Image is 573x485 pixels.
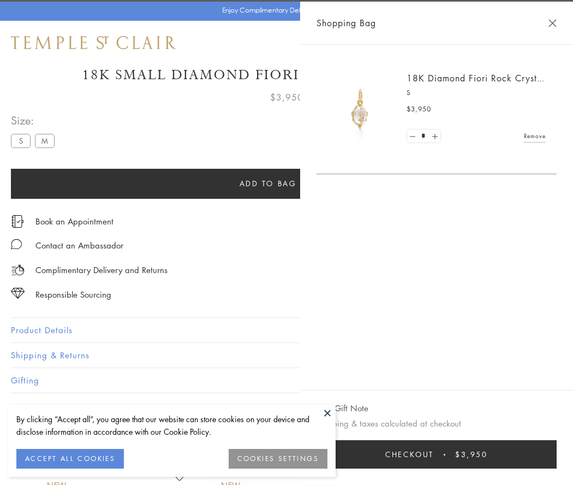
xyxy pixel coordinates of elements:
label: M [35,134,55,147]
a: Remove [524,130,546,142]
button: Add Gift Note [317,401,368,415]
img: MessageIcon-01_2.svg [11,239,22,250]
button: ACCEPT ALL COOKIES [16,449,124,469]
img: icon_sourcing.svg [11,288,25,299]
img: P51889-E11FIORI [327,76,393,142]
span: Add to bag [240,178,297,190]
span: Checkout [385,448,434,460]
span: $3,950 [407,104,431,115]
h1: 18K Small Diamond Fiori Rock Crystal Amulet [11,66,562,85]
a: Set quantity to 0 [407,129,418,143]
p: Enjoy Complimentary Delivery & Returns [222,5,346,16]
button: Close Shopping Bag [548,19,557,27]
p: Shipping & taxes calculated at checkout [317,417,557,430]
div: Responsible Sourcing [35,288,111,301]
p: S [407,87,546,98]
button: COOKIES SETTINGS [229,449,327,469]
button: Add to bag [11,169,525,199]
p: Complimentary Delivery and Returns [35,263,168,277]
button: Shipping & Returns [11,343,562,368]
span: $3,950 [455,448,488,460]
button: Gifting [11,368,562,393]
span: Size: [11,111,59,129]
img: icon_appointment.svg [11,215,24,228]
span: $3,950 [270,90,303,104]
label: S [11,134,31,147]
img: icon_delivery.svg [11,263,25,277]
a: Set quantity to 2 [429,129,440,143]
div: Contact an Ambassador [35,239,123,252]
button: Product Details [11,318,562,342]
img: Temple St. Clair [11,36,176,49]
div: By clicking “Accept all”, you agree that our website can store cookies on your device and disclos... [16,413,327,438]
span: Shopping Bag [317,16,376,30]
a: Book an Appointment [35,215,114,227]
button: Checkout $3,950 [317,440,557,469]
